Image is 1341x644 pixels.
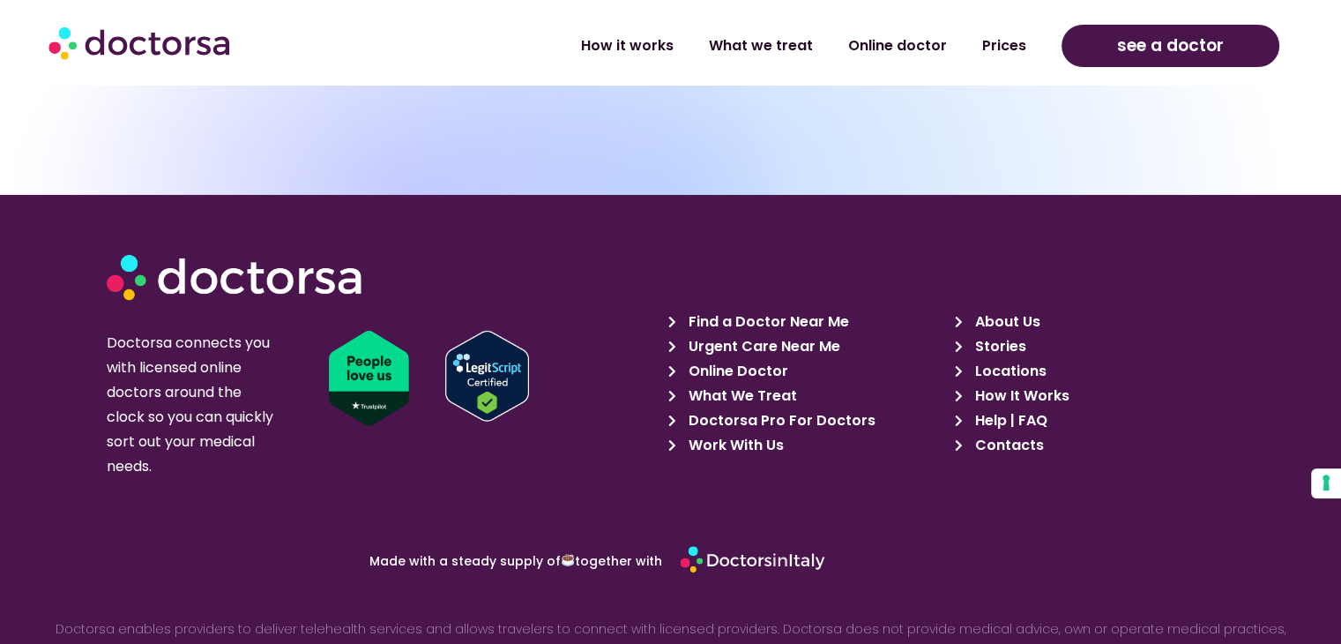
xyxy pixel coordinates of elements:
a: Verify LegitScript Approval for www.doctorsa.com [445,331,681,422]
a: Online doctor [831,26,965,66]
a: Urgent Care Near Me [668,334,944,359]
a: Find a Doctor Near Me [668,310,944,334]
span: Help | FAQ [970,408,1047,433]
span: Urgent Care Near Me [684,334,840,359]
a: Stories [955,334,1231,359]
a: What we treat [691,26,831,66]
button: Your consent preferences for tracking technologies [1311,468,1341,498]
span: About Us [970,310,1039,334]
a: Online Doctor [668,359,944,384]
span: Stories [970,334,1025,359]
span: What We Treat [684,384,797,408]
a: Help | FAQ [955,408,1231,433]
span: Work With Us [684,433,784,458]
a: About Us [955,310,1231,334]
a: How It Works [955,384,1231,408]
a: How it works [563,26,691,66]
span: How It Works [970,384,1069,408]
a: Work With Us [668,433,944,458]
a: What We Treat [668,384,944,408]
p: Made with a steady supply of together with [197,554,662,567]
span: Contacts [970,433,1043,458]
a: see a doctor [1062,25,1279,67]
a: Prices [965,26,1044,66]
span: Find a Doctor Near Me [684,310,849,334]
span: Doctorsa Pro For Doctors [684,408,875,433]
a: Contacts [955,433,1231,458]
span: Locations [970,359,1046,384]
p: Doctorsa connects you with licensed online doctors around the clock so you can quickly sort out y... [107,331,280,479]
a: Locations [955,359,1231,384]
img: Verify Approval for www.doctorsa.com [445,331,529,422]
span: see a doctor [1117,32,1224,60]
span: Online Doctor [684,359,788,384]
nav: Menu [354,26,1044,66]
a: Doctorsa Pro For Doctors [668,408,944,433]
img: ☕ [562,554,574,566]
